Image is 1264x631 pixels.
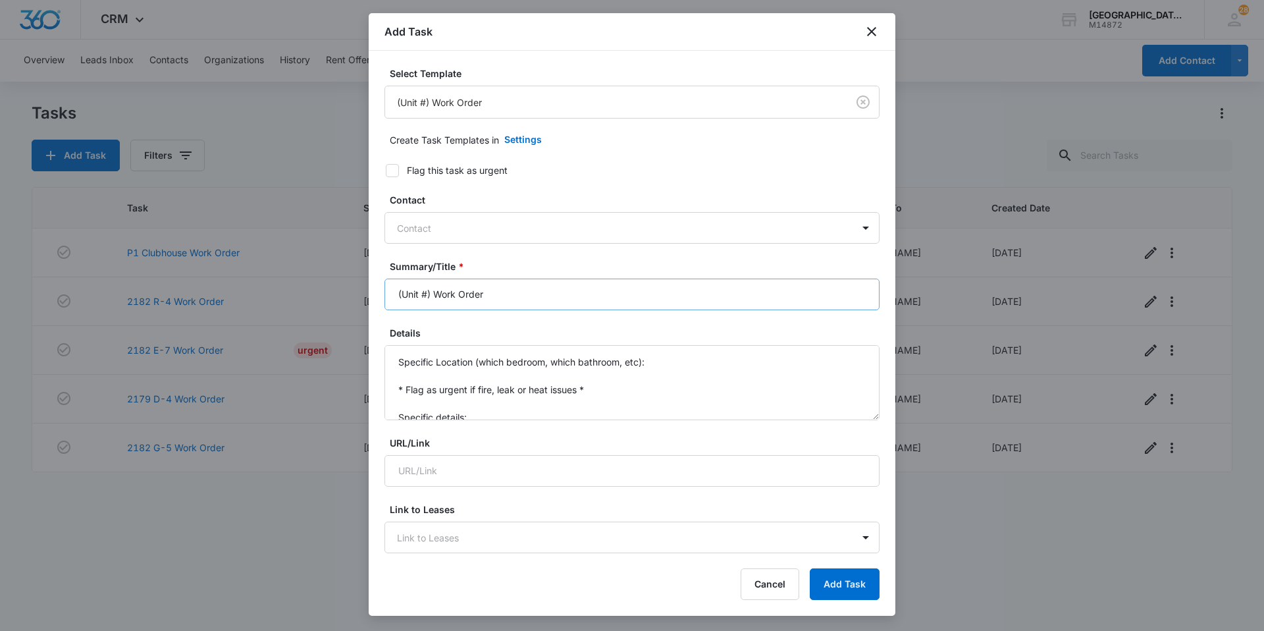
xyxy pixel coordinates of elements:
button: Settings [491,124,555,155]
label: Summary/Title [390,260,885,273]
button: Cancel [741,568,799,600]
p: Create Task Templates in [390,133,499,147]
label: Select Template [390,67,885,80]
label: URL/Link [390,436,885,450]
input: URL/Link [384,455,880,487]
label: Contact [390,193,885,207]
label: Details [390,326,885,340]
button: close [864,24,880,40]
h1: Add Task [384,24,433,40]
textarea: Specific Location (which bedroom, which bathroom, etc): * Flag as urgent if fire, leak or heat is... [384,345,880,420]
button: Clear [853,92,874,113]
label: Link to Leases [390,503,885,516]
input: Summary/Title [384,279,880,310]
div: Flag this task as urgent [407,163,508,177]
button: Add Task [810,568,880,600]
